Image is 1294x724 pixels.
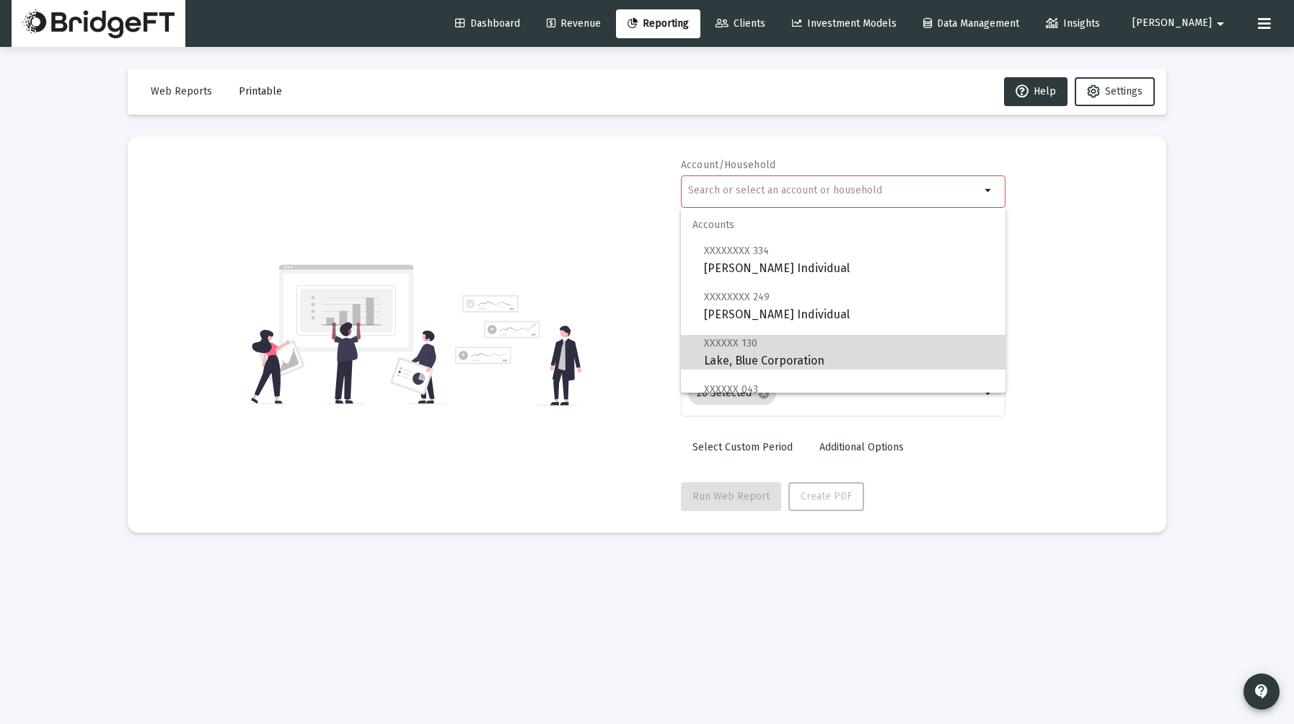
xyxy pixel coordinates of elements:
[757,387,770,400] mat-icon: cancel
[22,9,175,38] img: Dashboard
[716,17,765,30] span: Clients
[692,490,770,502] span: Run Web Report
[704,9,777,38] a: Clients
[455,295,581,406] img: reporting-alt
[227,77,294,106] button: Printable
[151,85,212,97] span: Web Reports
[1105,85,1143,97] span: Settings
[688,379,980,408] mat-chip-list: Selection
[819,441,904,453] span: Additional Options
[692,441,793,453] span: Select Custom Period
[1132,17,1212,30] span: [PERSON_NAME]
[788,482,864,511] button: Create PDF
[139,77,224,106] button: Web Reports
[704,288,994,323] span: [PERSON_NAME] Individual
[704,337,757,349] span: XXXXXX 130
[912,9,1031,38] a: Data Management
[1253,683,1270,700] mat-icon: contact_support
[444,9,532,38] a: Dashboard
[923,17,1019,30] span: Data Management
[681,482,781,511] button: Run Web Report
[704,380,994,416] span: [PERSON_NAME] Individual
[681,159,776,171] label: Account/Household
[1075,77,1155,106] button: Settings
[248,263,446,406] img: reporting
[704,334,994,370] span: Lake, Blue Corporation
[681,208,1005,243] span: Accounts
[780,9,908,38] a: Investment Models
[1212,9,1229,38] mat-icon: arrow_drop_down
[792,17,897,30] span: Investment Models
[239,85,282,97] span: Printable
[704,383,758,396] span: XXXXXX 043
[688,382,776,405] mat-chip: 20 Selected
[1016,85,1056,97] span: Help
[704,242,994,277] span: [PERSON_NAME] Individual
[455,17,520,30] span: Dashboard
[688,185,980,196] input: Search or select an account or household
[704,245,769,257] span: XXXXXXXX 334
[1115,9,1246,38] button: [PERSON_NAME]
[535,9,612,38] a: Revenue
[1034,9,1112,38] a: Insights
[801,490,852,502] span: Create PDF
[547,17,601,30] span: Revenue
[1046,17,1100,30] span: Insights
[980,182,998,199] mat-icon: arrow_drop_down
[1004,77,1068,106] button: Help
[980,385,998,402] mat-icon: arrow_drop_down
[704,291,770,303] span: XXXXXXXX 249
[628,17,689,30] span: Reporting
[616,9,700,38] a: Reporting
